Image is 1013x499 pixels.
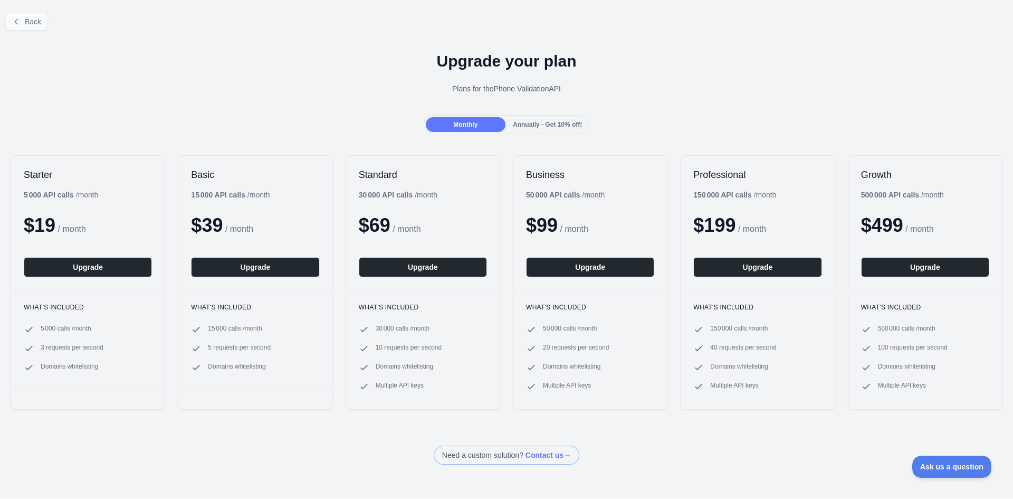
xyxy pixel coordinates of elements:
[526,190,605,200] div: / month
[359,168,487,181] h2: Standard
[693,168,821,181] h2: Professional
[526,191,580,199] b: 50 000 API calls
[912,456,992,478] iframe: Toggle Customer Support
[526,168,654,181] h2: Business
[526,214,558,236] span: $ 99
[693,190,776,200] div: / month
[359,190,437,200] div: / month
[693,191,751,199] b: 150 000 API calls
[693,214,735,236] span: $ 199
[359,191,413,199] b: 30 000 API calls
